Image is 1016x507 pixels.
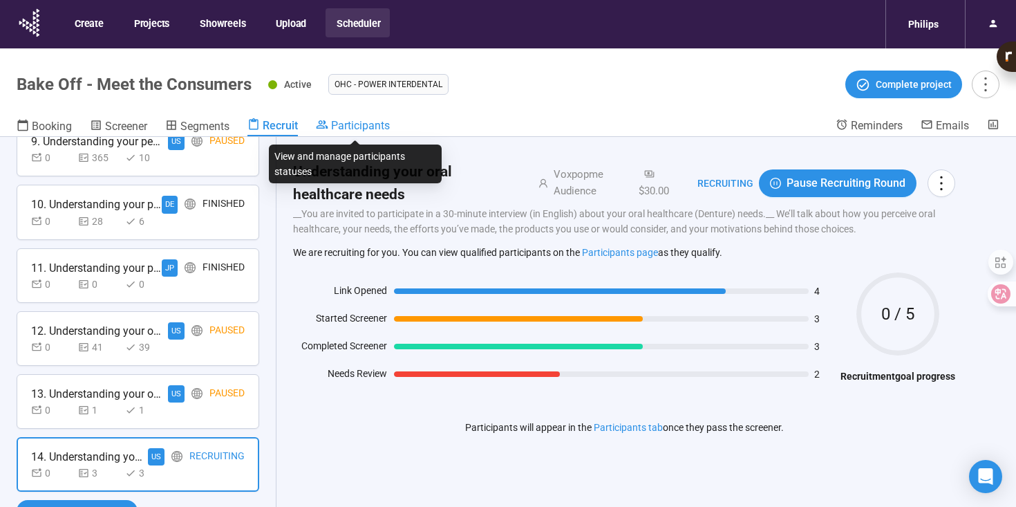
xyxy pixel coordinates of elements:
div: Recruiting [681,176,753,191]
div: Paused [209,133,245,150]
span: Participants [331,119,390,132]
div: 14. Understanding your oral healthcare needs [31,448,148,465]
span: Recruit [263,119,298,132]
p: __You are invited to participate in a 30-minute interview (in English) about your oral healthcare... [293,206,955,237]
span: 2 [814,369,834,379]
div: US [168,322,185,340]
div: 0 [125,277,167,292]
span: 3 [814,314,834,324]
span: Segments [180,120,229,133]
span: user [522,178,548,188]
span: Emails [936,119,969,132]
div: View and manage participants statuses [269,145,442,183]
a: Participants [316,118,390,135]
span: 4 [814,286,834,296]
div: 0 [31,150,73,165]
div: 365 [78,150,120,165]
div: 10. Understanding your personal care needs [31,196,162,213]
div: Finished [203,196,245,213]
div: 1 [78,403,120,418]
div: JP [162,259,178,277]
span: global [185,199,196,210]
div: 10 [125,150,167,165]
div: 0 [31,403,73,418]
button: more [928,169,955,197]
span: Active [284,79,312,90]
div: Philips [900,11,947,37]
div: 13. Understanding your oral healthcare needs [31,385,162,403]
div: 41 [78,340,120,355]
a: Reminders [836,118,903,135]
h2: Understanding your oral healthcare needs [293,160,522,206]
div: $30.00 [633,167,681,199]
div: 6 [125,214,167,229]
span: Booking [32,120,72,133]
button: Showreels [189,8,255,37]
div: US [168,385,185,403]
div: Recruiting [189,448,245,465]
relin-origin: Recruitment [840,371,895,382]
div: DE [162,196,178,213]
a: Recruit [247,118,298,136]
div: Started Screener [293,311,387,331]
div: Completed Screener [293,338,387,359]
button: Upload [265,8,316,37]
relin-hc: goal progress [840,371,955,382]
a: Participants tab [594,422,663,433]
button: Projects [123,8,179,37]
button: more [972,71,999,98]
a: Emails [921,118,969,135]
button: Create [64,8,113,37]
div: US [168,133,185,150]
span: Pause Recruiting Round [787,174,905,192]
div: 0 [31,214,73,229]
div: Needs Review [293,366,387,387]
a: Participants page [582,247,658,258]
button: pause-circlePause Recruiting Round [759,169,916,197]
span: 0 / 5 [856,306,939,322]
p: We are recruiting for you. You can view qualified participants on the as they qualify. [293,246,955,259]
div: Paused [209,322,245,340]
div: Link Opened [293,283,387,304]
span: global [171,451,182,462]
span: Screener [105,120,147,133]
button: Complete project [845,71,962,98]
span: 3 [814,342,834,351]
span: global [191,325,203,336]
span: Reminders [851,119,903,132]
div: Finished [203,259,245,277]
div: Voxpopme Audience [548,167,633,199]
span: global [191,388,203,399]
div: 0 [31,277,73,292]
span: Complete project [876,77,952,92]
div: 28 [78,214,120,229]
div: 9. Understanding your personal care needs [31,133,162,150]
span: more [976,75,995,93]
span: global [185,262,196,273]
div: 1 [125,403,167,418]
div: US [148,448,164,465]
span: more [932,174,950,192]
a: Booking [17,118,72,136]
div: 0 [31,340,73,355]
div: 11. Understanding your personal care needs [31,259,162,277]
span: pause-circle [770,178,781,189]
h1: Bake Off - Meet the Consumers [17,75,252,94]
p: Participants will appear in the once they pass the screener. [465,420,784,435]
div: 39 [125,340,167,355]
span: OHC - Power Interdental [335,77,442,91]
div: 3 [125,465,167,481]
a: Segments [165,118,229,136]
div: 3 [78,465,120,481]
div: Paused [209,385,245,403]
div: 12. Understanding your oral healthcare needs [31,322,162,340]
span: global [191,136,203,147]
div: 0 [78,277,120,292]
div: Open Intercom Messenger [969,460,1002,493]
div: 0 [31,465,73,481]
button: Scheduler [326,8,390,37]
a: Screener [90,118,147,136]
